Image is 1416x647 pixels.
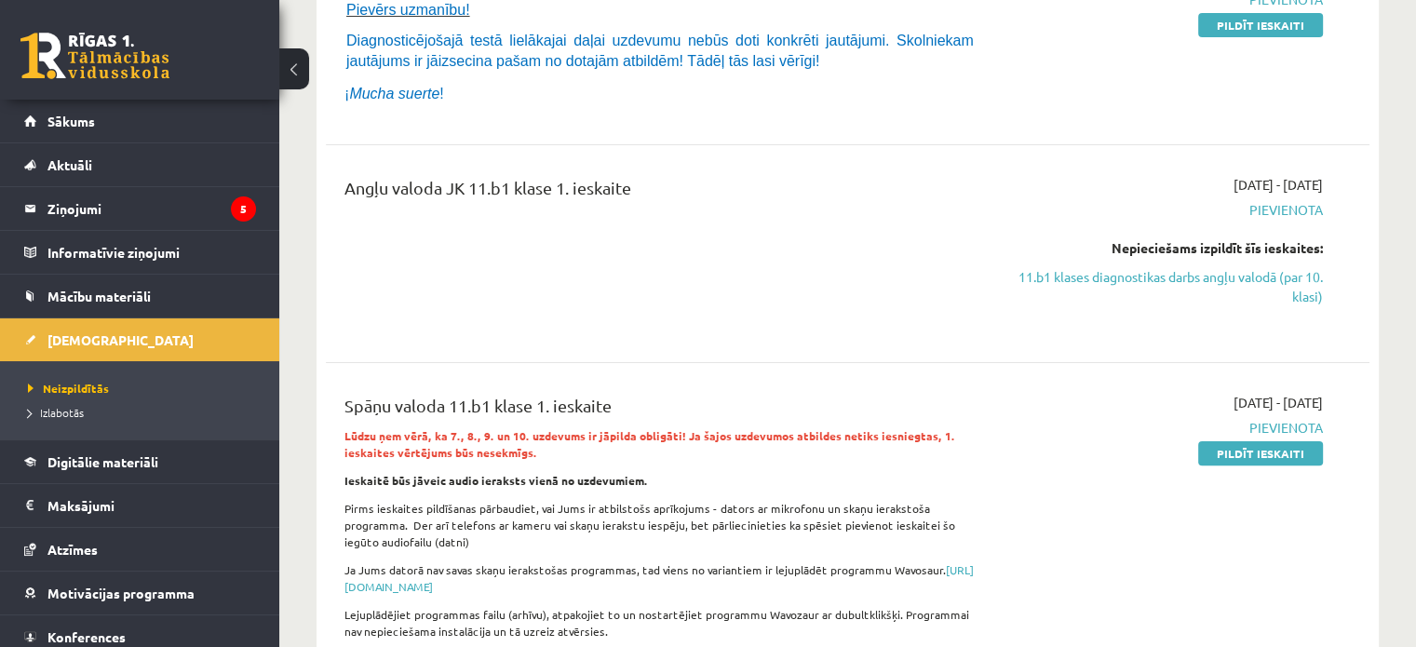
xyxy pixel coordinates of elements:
[47,331,194,348] span: [DEMOGRAPHIC_DATA]
[344,562,974,594] a: [URL][DOMAIN_NAME]
[24,231,256,274] a: Informatīvie ziņojumi
[1016,238,1323,258] div: Nepieciešams izpildīt šīs ieskaites:
[47,187,256,230] legend: Ziņojumi
[47,156,92,173] span: Aktuāli
[1198,441,1323,465] a: Pildīt ieskaiti
[24,572,256,614] a: Motivācijas programma
[47,628,126,645] span: Konferences
[344,473,648,488] strong: Ieskaitē būs jāveic audio ieraksts vienā no uzdevumiem.
[1234,393,1323,412] span: [DATE] - [DATE]
[24,143,256,186] a: Aktuāli
[344,428,955,460] strong: Lūdzu ņem vērā, ka 7., 8., 9. un 10. uzdevums ir jāpilda obligāti! Ja šajos uzdevumos atbildes ne...
[1234,175,1323,195] span: [DATE] - [DATE]
[24,100,256,142] a: Sākums
[344,561,988,595] p: Ja Jums datorā nav savas skaņu ierakstošas programmas, tad viens no variantiem ir lejuplādēt prog...
[344,86,444,101] span: ¡ !
[28,381,109,396] span: Neizpildītās
[47,231,256,274] legend: Informatīvie ziņojumi
[24,275,256,317] a: Mācību materiāli
[47,288,151,304] span: Mācību materiāli
[47,113,95,129] span: Sākums
[344,606,988,640] p: Lejuplādējiet programmas failu (arhīvu), atpakojiet to un nostartējiet programmu Wavozaur ar dubu...
[20,33,169,79] a: Rīgas 1. Tālmācības vidusskola
[1198,13,1323,37] a: Pildīt ieskaiti
[24,484,256,527] a: Maksājumi
[47,541,98,558] span: Atzīmes
[344,175,988,209] div: Angļu valoda JK 11.b1 klase 1. ieskaite
[24,528,256,571] a: Atzīmes
[231,196,256,222] i: 5
[346,2,470,18] span: Pievērs uzmanību!
[344,500,988,550] p: Pirms ieskaites pildīšanas pārbaudiet, vai Jums ir atbilstošs aprīkojums - dators ar mikrofonu un...
[28,380,261,397] a: Neizpildītās
[1016,267,1323,306] a: 11.b1 klases diagnostikas darbs angļu valodā (par 10. klasi)
[28,404,261,421] a: Izlabotās
[24,318,256,361] a: [DEMOGRAPHIC_DATA]
[344,393,988,427] div: Spāņu valoda 11.b1 klase 1. ieskaite
[28,405,84,420] span: Izlabotās
[47,585,195,601] span: Motivācijas programma
[349,86,439,101] i: Mucha suerte
[1016,418,1323,438] span: Pievienota
[24,440,256,483] a: Digitālie materiāli
[346,33,974,69] span: Diagnosticējošajā testā lielākajai daļai uzdevumu nebūs doti konkrēti jautājumi. Skolniekam jautā...
[47,484,256,527] legend: Maksājumi
[24,187,256,230] a: Ziņojumi5
[47,453,158,470] span: Digitālie materiāli
[1016,200,1323,220] span: Pievienota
